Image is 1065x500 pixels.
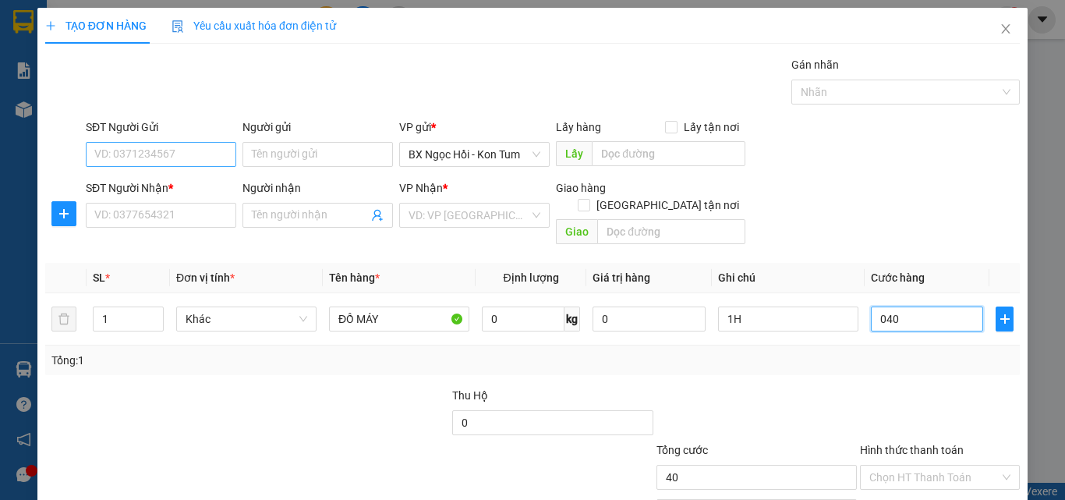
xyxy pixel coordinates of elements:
input: Ghi Chú [718,307,858,332]
label: Hình thức thanh toán [860,444,964,456]
div: Người gửi [242,119,393,136]
span: plus [52,207,76,220]
span: Tên hàng [329,271,380,284]
span: Định lượng [503,271,558,284]
span: Lấy hàng [556,121,601,133]
span: BX Ngọc Hồi - Kon Tum [409,143,540,166]
div: SĐT Người Nhận [86,179,236,197]
span: Đơn vị tính [176,271,235,284]
div: SĐT Người Gửi [86,119,236,136]
span: VP Nhận [399,182,443,194]
span: plus [996,313,1013,325]
span: Thu Hộ [452,389,488,402]
span: TẠO ĐƠN HÀNG [45,20,147,32]
span: Giá trị hàng [593,271,650,284]
button: plus [51,201,76,226]
span: Giao [556,219,597,244]
div: VP gửi [399,119,550,136]
input: VD: Bàn, Ghế [329,307,469,332]
button: delete [51,307,76,332]
span: close [1000,23,1012,35]
span: Cước hàng [871,271,925,284]
span: Yêu cầu xuất hóa đơn điện tử [172,20,336,32]
span: Giao hàng [556,182,606,194]
label: Gán nhãn [791,59,839,71]
img: icon [172,20,184,33]
span: plus [45,20,56,31]
th: Ghi chú [712,263,865,293]
span: SL [93,271,105,284]
div: Tổng: 1 [51,352,412,369]
div: Người nhận [242,179,393,197]
span: Khác [186,307,307,331]
input: Dọc đường [597,219,745,244]
span: Lấy [556,141,592,166]
span: Tổng cước [656,444,708,456]
span: Lấy tận nơi [678,119,745,136]
input: 0 [593,307,705,332]
span: kg [564,307,580,332]
span: user-add [371,209,384,222]
span: [GEOGRAPHIC_DATA] tận nơi [590,197,745,214]
input: Dọc đường [592,141,745,166]
button: Close [984,8,1028,51]
button: plus [996,307,1014,332]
